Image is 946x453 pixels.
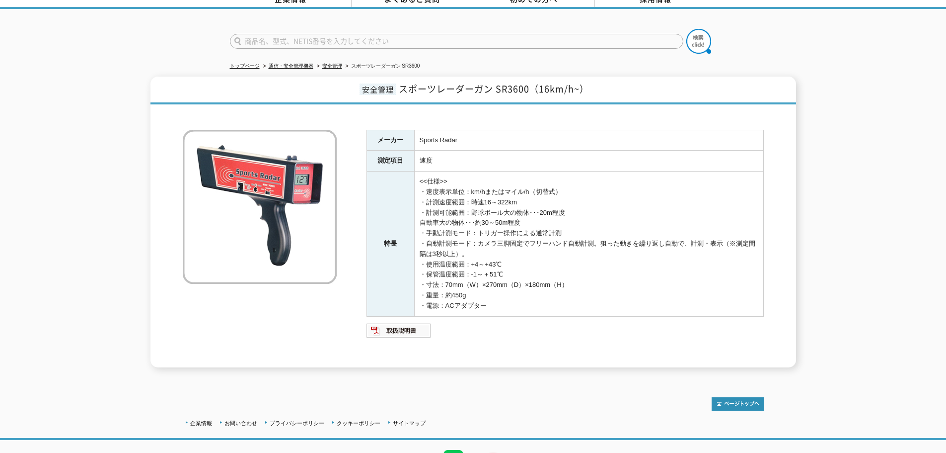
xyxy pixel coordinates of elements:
[393,420,426,426] a: サイトマップ
[360,84,396,95] span: 安全管理
[366,323,432,339] img: 取扱説明書
[270,420,324,426] a: プライバシーポリシー
[230,63,260,69] a: トップページ
[686,29,711,54] img: btn_search.png
[366,151,414,172] th: 測定項目
[224,420,257,426] a: お問い合わせ
[337,420,380,426] a: クッキーポリシー
[414,130,763,151] td: Sports Radar
[366,172,414,316] th: 特長
[712,397,764,411] img: トップページへ
[322,63,342,69] a: 安全管理
[366,130,414,151] th: メーカー
[414,172,763,316] td: <<仕様>> ・速度表示単位：km/hまたはマイル/h（切替式） ・計測速度範囲：時速16～322km ・計測可能範囲：野球ボール大の物体･･･20m程度 自動車大の物体･･･約30～50m程度...
[366,329,432,337] a: 取扱説明書
[230,34,683,49] input: 商品名、型式、NETIS番号を入力してください
[190,420,212,426] a: 企業情報
[183,130,337,284] img: スポーツレーダーガン SR3600
[399,82,589,95] span: スポーツレーダーガン SR3600（16km/h~）
[414,151,763,172] td: 速度
[269,63,313,69] a: 通信・安全管理機器
[344,61,420,72] li: スポーツレーダーガン SR3600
